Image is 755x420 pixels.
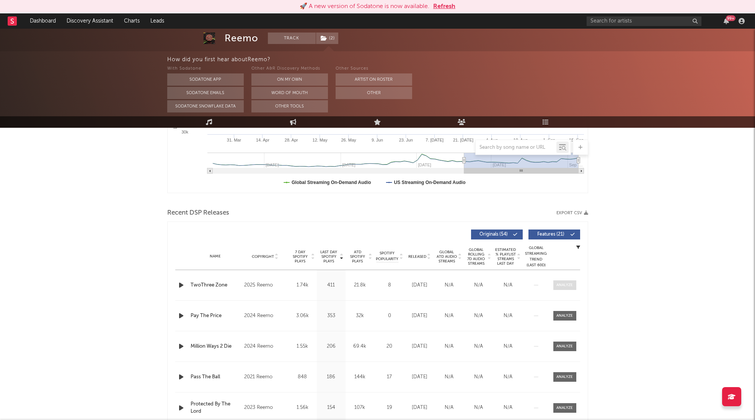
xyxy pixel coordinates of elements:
[290,343,315,350] div: 1.55k
[569,163,583,167] text: Sep '…
[376,312,403,320] div: 0
[191,373,241,381] a: Pass The Ball
[61,13,119,29] a: Discovery Assistant
[251,73,328,86] button: On My Own
[394,180,465,185] text: US Streaming On-Demand Audio
[587,16,701,26] input: Search for artists
[244,403,286,412] div: 2023 Reemo
[371,138,383,142] text: 9. Jun
[167,100,244,112] button: Sodatone Snowflake Data
[433,2,455,11] button: Refresh
[407,343,432,350] div: [DATE]
[347,312,372,320] div: 32k
[251,64,328,73] div: Other A&R Discovery Methods
[466,282,491,289] div: N/A
[436,312,462,320] div: N/A
[252,254,274,259] span: Copyright
[290,282,315,289] div: 1.74k
[525,245,548,268] div: Global Streaming Trend (Last 60D)
[191,343,241,350] a: Million Ways 2 Die
[436,250,457,264] span: Global ATD Audio Streams
[436,282,462,289] div: N/A
[495,343,521,350] div: N/A
[244,342,286,351] div: 2024 Reemo
[543,138,555,142] text: 1. Sep
[336,73,412,86] button: Artist on Roster
[569,138,584,142] text: 15. Sep
[495,282,521,289] div: N/A
[376,251,398,262] span: Spotify Popularity
[407,282,432,289] div: [DATE]
[436,373,462,381] div: N/A
[466,312,491,320] div: N/A
[495,247,516,266] span: Estimated % Playlist Streams Last Day
[319,343,344,350] div: 206
[167,64,244,73] div: With Sodatone
[376,343,403,350] div: 20
[347,282,372,289] div: 21.8k
[191,312,241,320] a: Pay The Price
[319,312,344,320] div: 353
[225,33,258,44] div: Reemo
[408,254,426,259] span: Released
[319,250,339,264] span: Last Day Spotify Plays
[319,404,344,412] div: 154
[407,404,432,412] div: [DATE]
[486,138,497,142] text: 4. Aug
[436,343,462,350] div: N/A
[376,373,403,381] div: 17
[426,138,444,142] text: 7. [DATE]
[312,138,328,142] text: 12. May
[336,64,412,73] div: Other Sources
[407,373,432,381] div: [DATE]
[533,232,569,237] span: Features ( 21 )
[244,311,286,321] div: 2024 Reemo
[290,250,310,264] span: 7 Day Spotify Plays
[336,87,412,99] button: Other
[227,138,241,142] text: 31. Mar
[347,250,368,264] span: ATD Spotify Plays
[268,33,316,44] button: Track
[376,404,403,412] div: 19
[244,373,286,382] div: 2021 Reemo
[167,208,229,218] span: Recent DSP Releases
[290,404,315,412] div: 1.56k
[181,130,188,134] text: 30k
[471,230,523,239] button: Originals(54)
[251,100,328,112] button: Other Tools
[466,343,491,350] div: N/A
[292,180,371,185] text: Global Streaming On-Demand Audio
[24,13,61,29] a: Dashboard
[726,15,735,21] div: 99 +
[476,232,511,237] span: Originals ( 54 )
[453,138,473,142] text: 21. [DATE]
[466,373,491,381] div: N/A
[347,343,372,350] div: 69.4k
[528,230,580,239] button: Features(21)
[319,373,344,381] div: 186
[290,312,315,320] div: 3.06k
[556,211,588,215] button: Export CSV
[399,138,413,142] text: 23. Jun
[341,138,356,142] text: 26. May
[191,282,241,289] div: TwoThree Zone
[300,2,429,11] div: 🚀 A new version of Sodatone is now available.
[513,138,527,142] text: 18. Aug
[376,282,403,289] div: 8
[436,404,462,412] div: N/A
[167,73,244,86] button: Sodatone App
[119,13,145,29] a: Charts
[167,87,244,99] button: Sodatone Emails
[284,138,298,142] text: 28. Apr
[347,404,372,412] div: 107k
[191,400,241,415] a: Protected By The Lord
[290,373,315,381] div: 848
[251,87,328,99] button: Word Of Mouth
[191,254,241,259] div: Name
[495,373,521,381] div: N/A
[466,247,487,266] span: Global Rolling 7D Audio Streams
